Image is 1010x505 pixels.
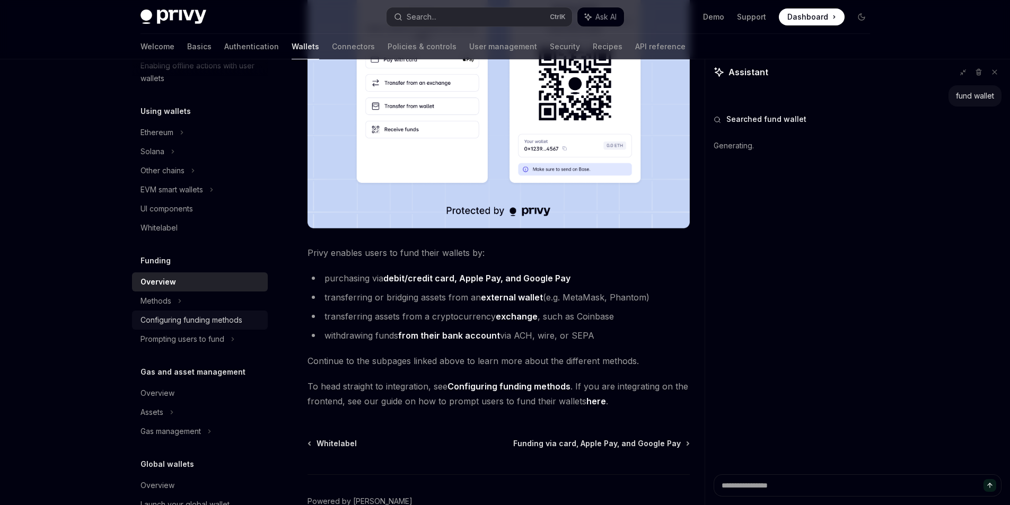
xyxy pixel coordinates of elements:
[513,438,689,449] a: Funding via card, Apple Pay, and Google Pay
[586,396,606,407] a: here
[779,8,845,25] a: Dashboard
[140,34,174,59] a: Welcome
[728,66,768,78] span: Assistant
[140,254,171,267] h5: Funding
[140,10,206,24] img: dark logo
[317,438,357,449] span: Whitelabel
[140,164,185,177] div: Other chains
[308,290,690,305] li: transferring or bridging assets from an (e.g. MetaMask, Phantom)
[332,34,375,59] a: Connectors
[383,273,570,284] a: debit/credit card, Apple Pay, and Google Pay
[308,353,690,368] span: Continue to the subpages linked above to learn more about the different methods.
[737,12,766,22] a: Support
[140,183,203,196] div: EVM smart wallets
[308,271,690,286] li: purchasing via
[132,384,268,403] a: Overview
[447,381,570,392] a: Configuring funding methods
[140,222,178,234] div: Whitelabel
[140,202,193,215] div: UI components
[635,34,686,59] a: API reference
[308,245,690,260] span: Privy enables users to fund their wallets by:
[481,292,543,303] a: external wallet
[132,218,268,237] a: Whitelabel
[703,12,724,22] a: Demo
[983,479,996,492] button: Send message
[292,34,319,59] a: Wallets
[714,114,1002,125] button: Searched fund wallet
[132,272,268,291] a: Overview
[224,34,279,59] a: Authentication
[140,458,194,471] h5: Global wallets
[140,145,164,158] div: Solana
[132,311,268,330] a: Configuring funding methods
[577,7,624,26] button: Ask AI
[187,34,212,59] a: Basics
[140,425,201,438] div: Gas management
[140,366,245,378] h5: Gas and asset management
[956,91,994,101] div: fund wallet
[726,114,806,125] span: Searched fund wallet
[140,295,171,307] div: Methods
[398,330,500,341] a: from their bank account
[140,406,163,419] div: Assets
[595,12,617,22] span: Ask AI
[853,8,870,25] button: Toggle dark mode
[140,105,191,118] h5: Using wallets
[140,126,173,139] div: Ethereum
[140,333,224,345] div: Prompting users to fund
[388,34,456,59] a: Policies & controls
[132,199,268,218] a: UI components
[140,276,176,288] div: Overview
[140,387,174,400] div: Overview
[140,479,174,492] div: Overview
[132,476,268,495] a: Overview
[140,314,242,326] div: Configuring funding methods
[496,311,538,322] a: exchange
[513,438,681,449] span: Funding via card, Apple Pay, and Google Pay
[550,13,566,21] span: Ctrl K
[787,12,828,22] span: Dashboard
[308,309,690,324] li: transferring assets from a cryptocurrency , such as Coinbase
[309,438,357,449] a: Whitelabel
[387,7,572,26] button: Search...CtrlK
[407,11,436,23] div: Search...
[714,132,1002,160] div: Generating.
[308,379,690,409] span: To head straight to integration, see . If you are integrating on the frontend, see our guide on h...
[469,34,537,59] a: User management
[550,34,580,59] a: Security
[593,34,622,59] a: Recipes
[308,328,690,343] li: withdrawing funds via ACH, wire, or SEPA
